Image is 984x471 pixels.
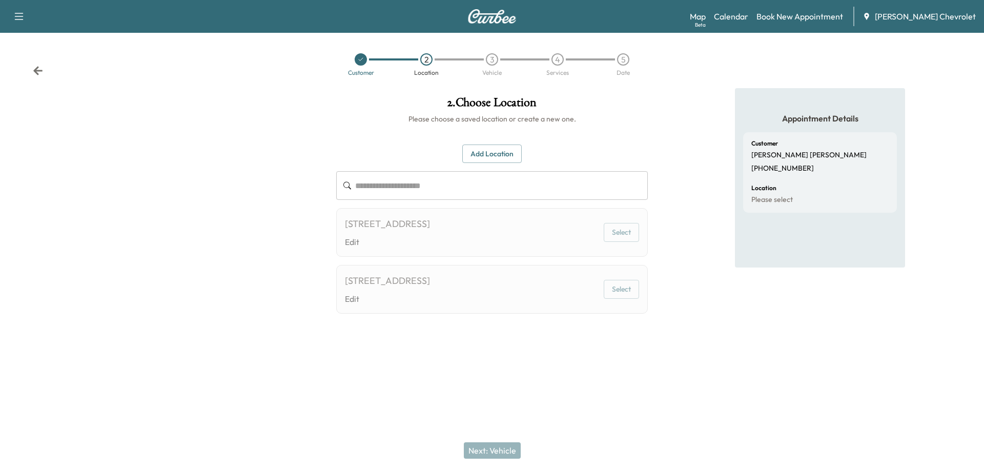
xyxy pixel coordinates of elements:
div: Services [546,70,569,76]
button: Select [604,280,639,299]
div: Customer [348,70,374,76]
a: MapBeta [690,10,706,23]
div: 3 [486,53,498,66]
h6: Please choose a saved location or create a new one. [336,114,648,124]
img: Curbee Logo [467,9,517,24]
div: 5 [617,53,629,66]
p: [PHONE_NUMBER] [751,164,814,173]
button: Select [604,223,639,242]
h6: Customer [751,140,778,147]
a: Calendar [714,10,748,23]
p: [PERSON_NAME] [PERSON_NAME] [751,151,867,160]
h5: Appointment Details [743,113,897,124]
h1: 2 . Choose Location [336,96,648,114]
div: 2 [420,53,433,66]
h6: Location [751,185,776,191]
span: [PERSON_NAME] Chevrolet [875,10,976,23]
div: Beta [695,21,706,29]
div: [STREET_ADDRESS] [345,217,430,231]
a: Edit [345,293,430,305]
p: Please select [751,195,793,204]
div: Date [617,70,630,76]
div: 4 [551,53,564,66]
a: Edit [345,236,430,248]
div: Back [33,66,43,76]
button: Add Location [462,145,522,163]
div: Vehicle [482,70,502,76]
a: Book New Appointment [756,10,843,23]
div: [STREET_ADDRESS] [345,274,430,288]
div: Location [414,70,439,76]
